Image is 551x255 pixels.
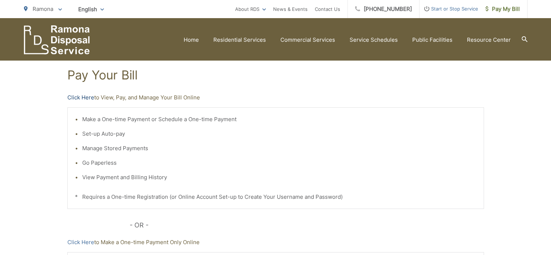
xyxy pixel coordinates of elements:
[213,36,266,44] a: Residential Services
[75,193,476,201] p: * Requires a One-time Registration (or Online Account Set-up to Create Your Username and Password)
[130,220,484,231] p: - OR -
[467,36,511,44] a: Resource Center
[273,5,308,13] a: News & Events
[315,5,340,13] a: Contact Us
[82,115,476,124] li: Make a One-time Payment or Schedule a One-time Payment
[67,238,484,247] p: to Make a One-time Payment Only Online
[82,159,476,167] li: Go Paperless
[24,25,90,54] a: EDCD logo. Return to the homepage.
[82,129,476,138] li: Set-up Auto-pay
[73,3,109,16] span: English
[33,5,53,12] span: Ramona
[67,238,94,247] a: Click Here
[235,5,266,13] a: About RDS
[485,5,520,13] span: Pay My Bill
[82,173,476,182] li: View Payment and Billing History
[350,36,398,44] a: Service Schedules
[67,93,94,102] a: Click Here
[184,36,199,44] a: Home
[412,36,452,44] a: Public Facilities
[280,36,335,44] a: Commercial Services
[82,144,476,153] li: Manage Stored Payments
[67,93,484,102] p: to View, Pay, and Manage Your Bill Online
[67,68,484,82] h1: Pay Your Bill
